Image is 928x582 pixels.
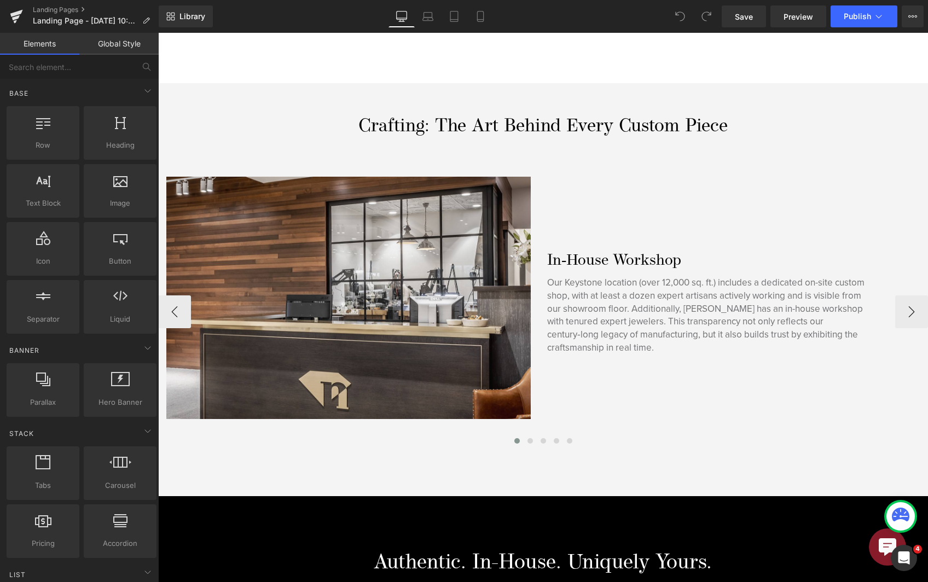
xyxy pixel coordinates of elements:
[8,88,30,98] span: Base
[735,11,753,22] span: Save
[179,11,205,21] span: Library
[10,397,76,408] span: Parallax
[33,5,159,14] a: Landing Pages
[159,5,213,27] a: New Library
[669,5,691,27] button: Undo
[784,11,813,22] span: Preview
[87,313,153,325] span: Liquid
[10,197,76,209] span: Text Block
[695,5,717,27] button: Redo
[87,397,153,408] span: Hero Banner
[87,480,153,491] span: Carousel
[87,538,153,549] span: Accordion
[87,197,153,209] span: Image
[87,255,153,267] span: Button
[10,480,76,491] span: Tabs
[10,255,76,267] span: Icon
[8,569,27,580] span: List
[33,16,138,25] span: Landing Page - [DATE] 10:29:15
[770,5,826,27] a: Preview
[831,5,897,27] button: Publish
[902,5,924,27] button: More
[10,139,76,151] span: Row
[389,219,710,238] h3: In‑House Workshop
[8,345,40,356] span: Banner
[891,545,917,571] iframe: Intercom live chat
[415,5,441,27] a: Laptop
[79,33,159,55] a: Global Style
[10,313,76,325] span: Separator
[844,12,871,21] span: Publish
[467,5,494,27] a: Mobile
[10,538,76,549] span: Pricing
[389,243,710,322] p: Our Keystone location (over 12,000 sq. ft.) includes a dedicated on-site custom shop, with at lea...
[8,428,35,439] span: Stack
[388,5,415,27] a: Desktop
[441,5,467,27] a: Tablet
[130,518,641,543] h2: Authentic. In-House. Uniquely Yours.
[913,545,922,554] span: 4
[87,139,153,151] span: Heading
